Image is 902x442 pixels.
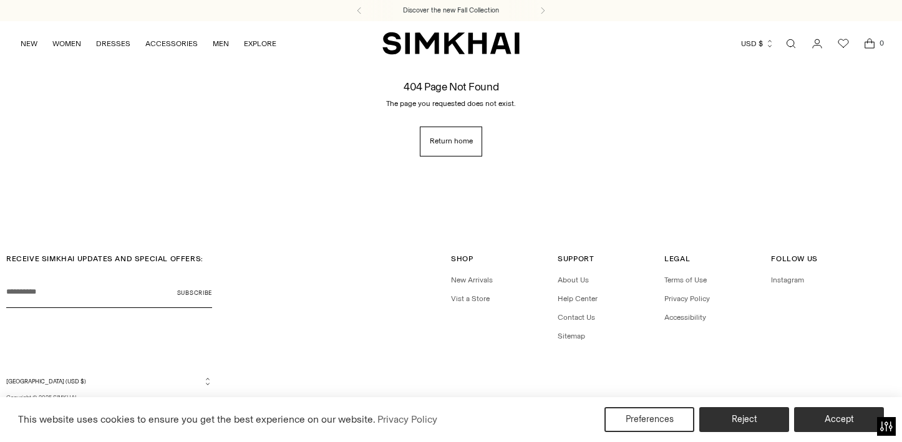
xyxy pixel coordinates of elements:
a: Terms of Use [664,276,707,284]
a: SIMKHAI [382,31,520,55]
a: EXPLORE [244,30,276,57]
a: Wishlist [831,31,856,56]
a: Help Center [558,294,598,303]
a: Accessibility [664,313,706,322]
a: Vist a Store [451,294,490,303]
span: Shop [451,254,473,263]
button: Subscribe [177,277,212,308]
a: DRESSES [96,30,130,57]
a: Go to the account page [805,31,830,56]
a: Instagram [771,276,804,284]
button: Reject [699,407,789,432]
a: Open search modal [778,31,803,56]
a: Return home [420,127,483,156]
a: About Us [558,276,589,284]
a: Privacy Policy (opens in a new tab) [376,410,439,429]
span: RECEIVE SIMKHAI UPDATES AND SPECIAL OFFERS: [6,254,203,263]
span: 0 [876,37,887,49]
a: Contact Us [558,313,595,322]
a: NEW [21,30,37,57]
span: Return home [430,136,473,147]
button: [GEOGRAPHIC_DATA] (USD $) [6,377,212,386]
span: Legal [664,254,690,263]
span: This website uses cookies to ensure you get the best experience on our website. [18,413,376,425]
a: Privacy Policy [664,294,710,303]
button: USD $ [741,30,774,57]
a: MEN [213,30,229,57]
p: The page you requested does not exist. [386,98,516,109]
a: Discover the new Fall Collection [403,6,499,16]
a: Open cart modal [857,31,882,56]
button: Preferences [604,407,694,432]
span: Support [558,254,594,263]
a: SIMKHAI [53,394,76,401]
span: Follow Us [771,254,817,263]
a: WOMEN [52,30,81,57]
a: New Arrivals [451,276,493,284]
a: ACCESSORIES [145,30,198,57]
a: Sitemap [558,332,585,340]
p: Copyright © 2025, . [6,393,212,402]
button: Accept [794,407,884,432]
h1: 404 Page Not Found [404,80,498,92]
